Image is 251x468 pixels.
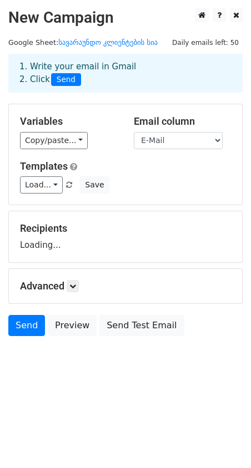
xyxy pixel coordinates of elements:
[168,37,243,49] span: Daily emails left: 50
[20,280,231,292] h5: Advanced
[134,115,231,128] h5: Email column
[20,222,231,251] div: Loading...
[8,38,158,47] small: Google Sheet:
[20,115,117,128] h5: Variables
[80,176,109,194] button: Save
[11,60,240,86] div: 1. Write your email in Gmail 2. Click
[20,160,68,172] a: Templates
[58,38,158,47] a: სავარაუნდო კლიენტების სია
[8,8,243,27] h2: New Campaign
[99,315,184,336] a: Send Test Email
[20,132,88,149] a: Copy/paste...
[20,176,63,194] a: Load...
[168,38,243,47] a: Daily emails left: 50
[48,315,97,336] a: Preview
[51,73,81,87] span: Send
[8,315,45,336] a: Send
[20,222,231,235] h5: Recipients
